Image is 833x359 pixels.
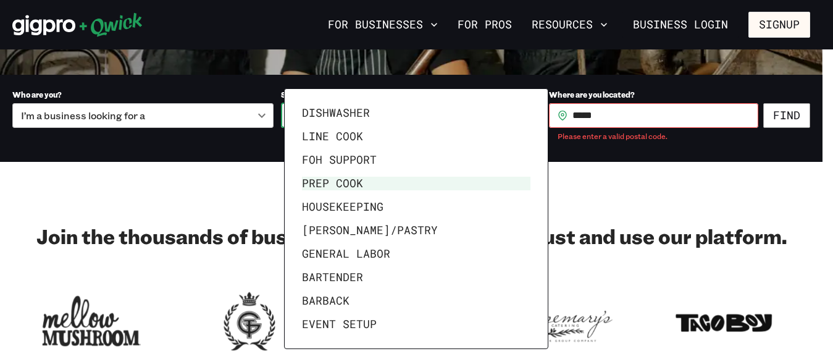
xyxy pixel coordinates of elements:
li: Dishwasher [297,101,535,125]
li: Housekeeping [297,195,535,219]
li: Barback [297,289,535,313]
li: Prep Cook [297,172,535,195]
li: [PERSON_NAME]/Pastry [297,219,535,242]
li: FOH Support [297,148,535,172]
li: Line Cook [297,125,535,148]
li: General Labor [297,242,535,266]
li: Bartender [297,266,535,289]
li: Event Setup [297,313,535,336]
